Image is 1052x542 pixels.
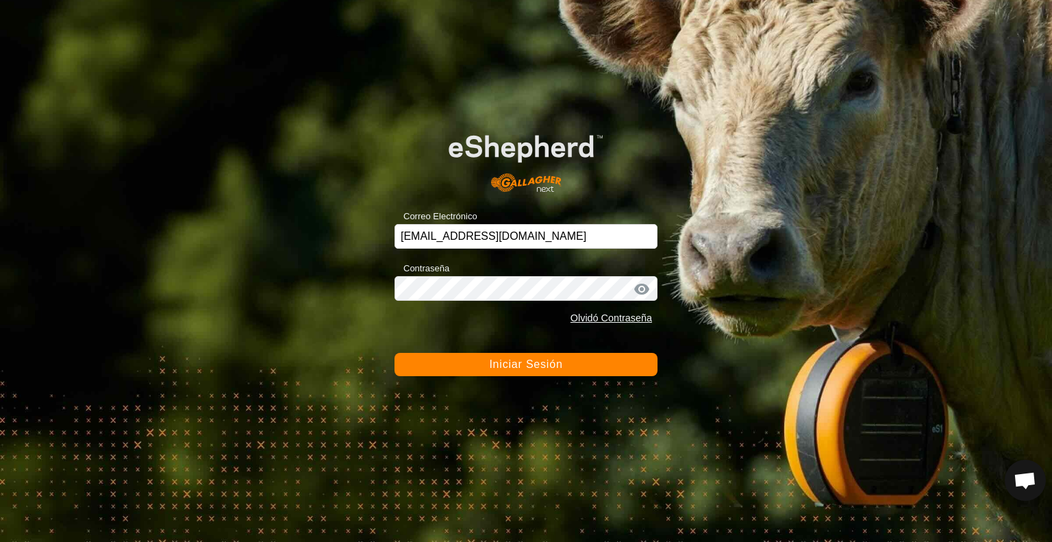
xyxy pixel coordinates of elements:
img: Logo de eShepherd [421,113,631,203]
label: Contraseña [394,262,449,275]
span: Iniciar Sesión [489,358,562,370]
label: Correo Electrónico [394,210,477,223]
button: Iniciar Sesión [394,353,657,376]
a: Olvidó Contraseña [571,312,652,323]
input: Correo Electrónico [394,224,657,249]
a: Chat abierto [1005,460,1046,501]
